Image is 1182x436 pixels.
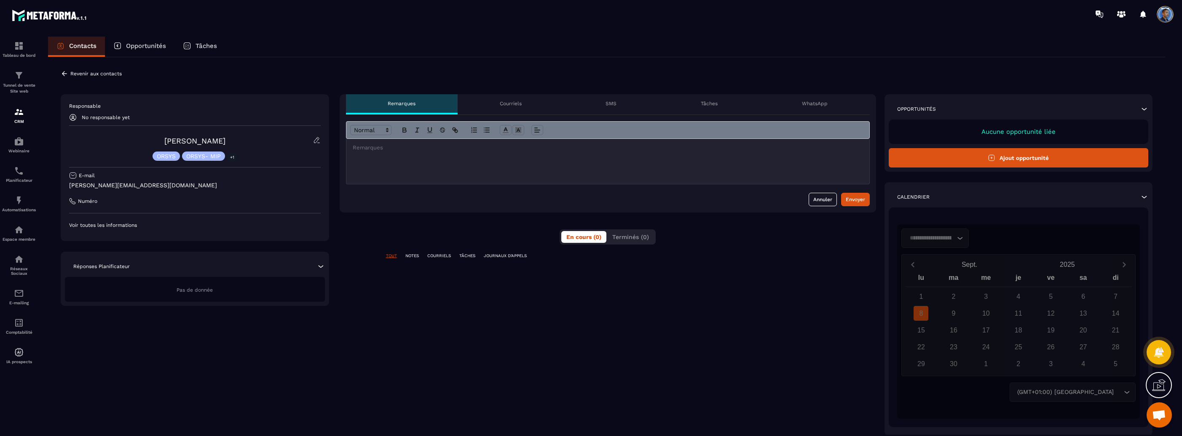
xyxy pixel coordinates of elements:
button: Envoyer [841,193,870,206]
a: formationformationCRM [2,101,36,130]
p: Aucune opportunité liée [897,128,1140,136]
p: Tableau de bord [2,53,36,58]
a: schedulerschedulerPlanificateur [2,160,36,189]
p: +1 [227,153,237,162]
p: E-mail [79,172,95,179]
a: emailemailE-mailing [2,282,36,311]
p: Opportunités [897,106,936,112]
p: E-mailing [2,300,36,305]
p: Courriels [500,100,522,107]
p: WhatsApp [802,100,828,107]
p: CRM [2,119,36,124]
p: ORSYS- MIP [186,153,221,159]
div: Ouvrir le chat [1147,402,1172,428]
p: ORSYS [157,153,176,159]
p: Réseaux Sociaux [2,266,36,276]
p: Tunnel de vente Site web [2,82,36,94]
button: Ajout opportunité [889,148,1149,167]
p: COURRIELS [427,253,451,259]
p: Voir toutes les informations [69,222,321,229]
p: Responsable [69,103,321,109]
img: social-network [14,254,24,264]
p: Réponses Planificateur [73,263,130,270]
span: Pas de donnée [177,287,213,293]
p: Webinaire [2,149,36,153]
p: SMS [606,100,616,107]
p: TÂCHES [459,253,475,259]
p: IA prospects [2,359,36,364]
p: Remarques [388,100,415,107]
img: email [14,288,24,298]
a: Contacts [48,37,105,57]
img: formation [14,107,24,117]
a: formationformationTunnel de vente Site web [2,64,36,101]
span: En cours (0) [566,234,601,240]
p: Contacts [69,42,96,50]
a: automationsautomationsEspace membre [2,218,36,248]
p: [PERSON_NAME][EMAIL_ADDRESS][DOMAIN_NAME] [69,181,321,189]
a: formationformationTableau de bord [2,35,36,64]
p: Revenir aux contacts [70,71,122,77]
p: Automatisations [2,207,36,212]
button: Terminés (0) [607,231,654,243]
img: scheduler [14,166,24,176]
p: Calendrier [897,194,930,200]
p: TOUT [386,253,397,259]
a: Opportunités [105,37,174,57]
p: Tâches [701,100,718,107]
p: JOURNAUX D'APPELS [484,253,527,259]
p: Comptabilité [2,330,36,335]
img: formation [14,70,24,80]
img: automations [14,136,24,146]
img: automations [14,225,24,235]
img: automations [14,195,24,205]
p: Tâches [196,42,217,50]
a: automationsautomationsAutomatisations [2,189,36,218]
div: Envoyer [846,195,865,204]
img: logo [12,8,88,23]
img: automations [14,347,24,357]
a: Tâches [174,37,225,57]
a: [PERSON_NAME] [164,136,225,145]
button: Annuler [809,193,837,206]
a: accountantaccountantComptabilité [2,311,36,341]
p: Opportunités [126,42,166,50]
p: No responsable yet [82,114,130,120]
img: formation [14,41,24,51]
p: NOTES [405,253,419,259]
p: Espace membre [2,237,36,242]
button: En cours (0) [561,231,606,243]
a: social-networksocial-networkRéseaux Sociaux [2,248,36,282]
a: automationsautomationsWebinaire [2,130,36,160]
img: accountant [14,318,24,328]
p: Planificateur [2,178,36,183]
p: Numéro [78,198,97,205]
span: Terminés (0) [612,234,649,240]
